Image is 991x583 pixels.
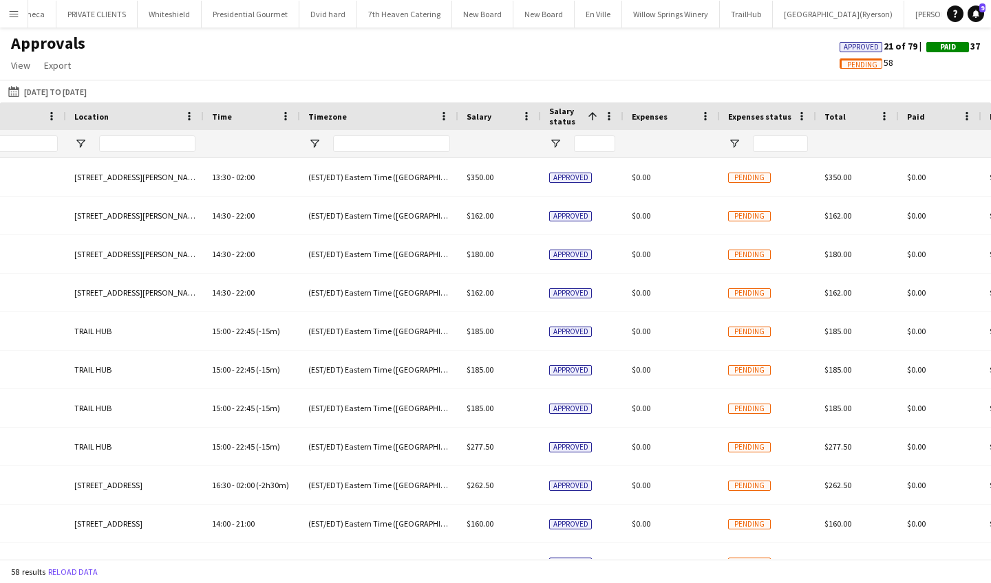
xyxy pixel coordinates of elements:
span: 15:00 [212,403,231,413]
span: Pending [728,327,771,337]
span: $0.00 [907,364,926,375]
button: Whiteshield [138,1,202,27]
div: TRAIL HUB [66,312,204,350]
button: TrailHub [720,1,773,27]
span: Salary status [549,106,582,126]
span: - [232,480,235,490]
span: 9 [979,3,985,12]
span: $185.00 [467,403,493,413]
span: Approved [549,481,592,491]
div: [STREET_ADDRESS] [66,505,204,542]
span: Approved [844,43,879,52]
span: Approved [549,365,592,375]
div: [STREET_ADDRESS][PERSON_NAME] [66,274,204,311]
input: Location Filter Input [99,135,195,152]
button: En Ville [575,1,622,27]
span: (-15m) [256,326,280,336]
span: $0.00 [632,172,650,182]
span: 14:00 [212,518,231,529]
a: View [6,56,36,74]
span: 22:45 [236,364,255,375]
span: Approved [549,404,592,414]
span: Pending [728,211,771,221]
input: Expenses status Filter Input [753,135,808,152]
div: (EST/EDT) Eastern Time ([GEOGRAPHIC_DATA] & [GEOGRAPHIC_DATA]) [300,197,458,234]
button: [DATE] to [DATE] [6,83,89,100]
span: 22:00 [236,210,255,221]
button: 7th Heaven Catering [357,1,452,27]
span: - [232,172,235,182]
span: $0.00 [632,403,650,413]
span: - [232,210,235,221]
span: $180.00 [824,249,851,259]
span: Pending [728,365,771,375]
span: 14:30 [212,287,231,298]
span: 15:00 [212,326,231,336]
span: $185.00 [824,403,851,413]
span: Approved [549,442,592,452]
div: [STREET_ADDRESS][PERSON_NAME] [66,235,204,273]
span: $262.50 [467,480,493,490]
button: Reload data [45,564,100,580]
span: Pending [728,288,771,298]
span: 22:00 [236,287,255,298]
span: $277.50 [824,441,851,452]
span: Time [212,111,232,122]
button: Dvid hard [299,1,357,27]
span: $160.00 [467,518,493,529]
span: Pending [728,519,771,529]
span: $185.00 [824,364,851,375]
span: Expenses status [728,111,791,122]
button: New Board [452,1,513,27]
span: Approved [549,558,592,568]
span: $0.00 [632,249,650,259]
span: Pending [728,173,771,183]
div: [STREET_ADDRESS][PERSON_NAME] [66,158,204,196]
div: [STREET_ADDRESS] [66,543,204,581]
button: Seneca [8,1,56,27]
span: - [232,518,235,529]
span: 16:30 [212,480,231,490]
span: - [232,441,235,452]
span: - [232,326,235,336]
span: Approved [549,519,592,529]
span: $0.00 [907,403,926,413]
span: $0.00 [907,249,926,259]
span: Approved [549,211,592,221]
span: (-15m) [256,441,280,452]
div: (EST/EDT) Eastern Time ([GEOGRAPHIC_DATA] & [GEOGRAPHIC_DATA]) [300,389,458,427]
div: (EST/EDT) Eastern Time ([GEOGRAPHIC_DATA] & [GEOGRAPHIC_DATA]) [300,428,458,465]
span: $0.00 [632,210,650,221]
span: $350.00 [824,172,851,182]
button: Open Filter Menu [308,137,321,150]
span: $160.00 [824,518,851,529]
span: Pending [728,442,771,452]
button: [GEOGRAPHIC_DATA](Ryerson) [773,1,904,27]
span: $0.00 [632,518,650,529]
span: 22:45 [236,326,255,336]
span: Salary [467,111,491,122]
span: 14:00 [212,557,231,567]
span: - [232,557,235,567]
span: Approved [549,288,592,298]
button: Willow Springs Winery [622,1,720,27]
span: Approved [549,250,592,260]
span: Pending [847,60,877,69]
span: $0.00 [907,441,926,452]
span: 02:00 [236,172,255,182]
span: Pending [728,481,771,491]
span: 22:45 [236,441,255,452]
div: (EST/EDT) Eastern Time ([GEOGRAPHIC_DATA] & [GEOGRAPHIC_DATA]) [300,158,458,196]
span: Pending [728,250,771,260]
span: $162.00 [824,210,851,221]
div: TRAIL HUB [66,351,204,388]
div: TRAIL HUB [66,389,204,427]
button: Presidential Gourmet [202,1,299,27]
div: (EST/EDT) Eastern Time ([GEOGRAPHIC_DATA] & [GEOGRAPHIC_DATA]) [300,543,458,581]
button: Open Filter Menu [74,137,87,150]
span: (-15m) [256,403,280,413]
span: $160.00 [824,557,851,567]
span: $162.00 [467,287,493,298]
span: $277.50 [467,441,493,452]
span: 37 [926,40,980,52]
